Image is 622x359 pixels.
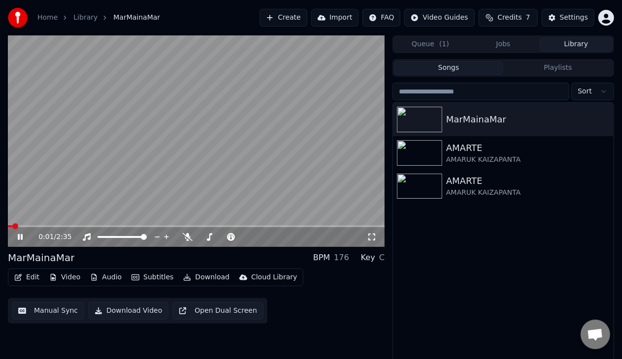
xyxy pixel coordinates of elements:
[86,270,126,284] button: Audio
[542,9,594,27] button: Settings
[581,320,610,349] div: Відкритий чат
[12,302,84,320] button: Manual Sync
[260,9,307,27] button: Create
[37,13,160,23] nav: breadcrumb
[404,9,474,27] button: Video Guides
[113,13,160,23] span: MarMainaMar
[446,188,610,198] div: AMARUK KAIZAPANTA
[311,9,359,27] button: Import
[578,87,592,96] span: Sort
[172,302,263,320] button: Open Dual Screen
[128,270,177,284] button: Subtitles
[361,252,375,264] div: Key
[479,9,538,27] button: Credits7
[8,8,28,28] img: youka
[503,61,613,75] button: Playlists
[560,13,588,23] div: Settings
[88,302,168,320] button: Download Video
[439,39,449,49] span: ( 1 )
[467,37,540,52] button: Jobs
[38,232,62,242] div: /
[45,270,84,284] button: Video
[446,141,610,155] div: AMARTE
[497,13,522,23] span: Credits
[73,13,98,23] a: Library
[179,270,233,284] button: Download
[8,251,74,265] div: MarMainaMar
[446,113,610,126] div: MarMainaMar
[37,13,58,23] a: Home
[38,232,54,242] span: 0:01
[313,252,330,264] div: BPM
[56,232,71,242] span: 2:35
[394,37,467,52] button: Queue
[362,9,400,27] button: FAQ
[334,252,349,264] div: 176
[251,272,297,282] div: Cloud Library
[446,155,610,165] div: AMARUK KAIZAPANTA
[379,252,385,264] div: C
[446,174,610,188] div: AMARTE
[526,13,530,23] span: 7
[540,37,613,52] button: Library
[10,270,43,284] button: Edit
[394,61,503,75] button: Songs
